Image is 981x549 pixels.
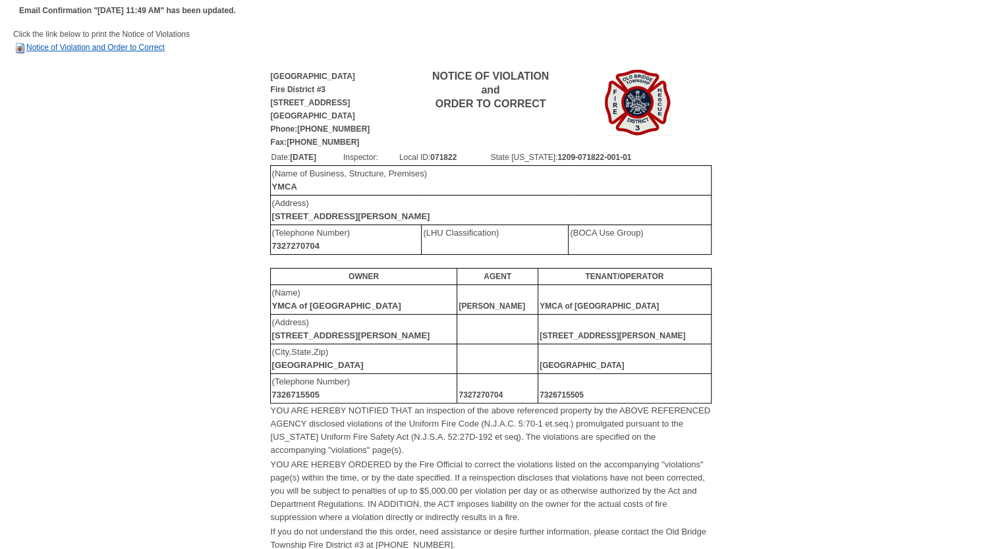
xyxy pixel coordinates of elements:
b: [STREET_ADDRESS][PERSON_NAME] [540,331,685,340]
font: (LHU Classification) [423,228,499,238]
a: Notice of Violation and Order to Correct [13,43,165,52]
td: State [US_STATE]: [490,150,711,165]
b: [GEOGRAPHIC_DATA] [272,360,364,370]
td: Email Confirmation "[DATE] 11:49 AM" has been updated. [17,2,238,19]
b: 7326715505 [540,390,584,400]
font: (City,State,Zip) [272,347,364,370]
td: Inspector: [343,150,399,165]
b: [GEOGRAPHIC_DATA] [540,361,624,370]
b: 071822 [430,153,457,162]
font: (Address) [272,198,430,221]
font: (Telephone Number) [272,228,350,251]
b: 7327270704 [272,241,320,251]
font: (Address) [272,317,430,340]
span: Click the link below to print the Notice of Violations [13,30,190,52]
td: Local ID: [399,150,490,165]
b: 7327270704 [459,390,503,400]
font: (Name) [272,288,401,311]
b: [GEOGRAPHIC_DATA] Fire District #3 [STREET_ADDRESS] [GEOGRAPHIC_DATA] Phone:[PHONE_NUMBER] Fax:[P... [271,72,370,147]
font: YOU ARE HEREBY ORDERED by the Fire Official to correct the violations listed on the accompanying ... [271,459,705,522]
b: NOTICE OF VIOLATION and ORDER TO CORRECT [432,70,549,109]
td: Date: [271,150,343,165]
b: [STREET_ADDRESS][PERSON_NAME] [272,211,430,221]
b: 1209-071822-001-01 [557,153,631,162]
font: (BOCA Use Group) [570,228,643,238]
img: HTML Document [13,41,26,55]
b: YMCA of [GEOGRAPHIC_DATA] [540,301,659,311]
b: [PERSON_NAME] [459,301,525,311]
img: Image [605,70,671,136]
font: (Name of Business, Structure, Premises) [272,169,428,192]
b: OWNER [349,272,379,281]
b: TENANT/OPERATOR [585,272,663,281]
b: [STREET_ADDRESS][PERSON_NAME] [272,330,430,340]
b: AGENT [484,272,511,281]
b: YMCA [272,182,297,192]
font: YOU ARE HEREBY NOTIFIED THAT an inspection of the above referenced property by the ABOVE REFERENC... [271,405,710,455]
b: [DATE] [290,153,316,162]
font: (Telephone Number) [272,377,350,400]
b: YMCA of [GEOGRAPHIC_DATA] [272,301,401,311]
b: 7326715505 [272,390,320,400]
